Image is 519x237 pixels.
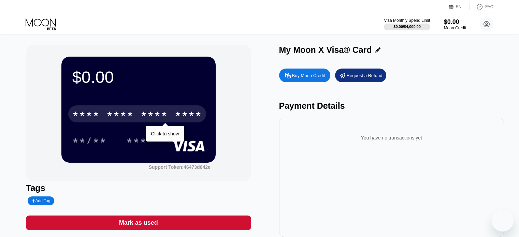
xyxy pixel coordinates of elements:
[285,128,499,147] div: You have no transactions yet
[347,73,383,78] div: Request a Refund
[279,101,504,111] div: Payment Details
[151,131,179,136] div: Click to show
[393,25,421,29] div: $0.00 / $4,000.00
[470,3,493,10] div: FAQ
[449,3,470,10] div: EN
[492,210,514,232] iframe: Кнопка запуска окна обмена сообщениями
[444,18,466,26] div: $0.00
[444,26,466,30] div: Moon Credit
[26,183,251,193] div: Tags
[72,68,205,87] div: $0.00
[28,196,54,205] div: Add Tag
[279,69,330,82] div: Buy Moon Credit
[384,18,430,30] div: Visa Monthly Spend Limit$0.00/$4,000.00
[149,164,211,170] div: Support Token:46473d642e
[335,69,386,82] div: Request a Refund
[456,4,462,9] div: EN
[485,4,493,9] div: FAQ
[292,73,325,78] div: Buy Moon Credit
[384,18,430,23] div: Visa Monthly Spend Limit
[119,219,158,227] div: Mark as used
[149,164,211,170] div: Support Token: 46473d642e
[444,18,466,30] div: $0.00Moon Credit
[279,45,372,55] div: My Moon X Visa® Card
[26,216,251,230] div: Mark as used
[32,198,50,203] div: Add Tag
